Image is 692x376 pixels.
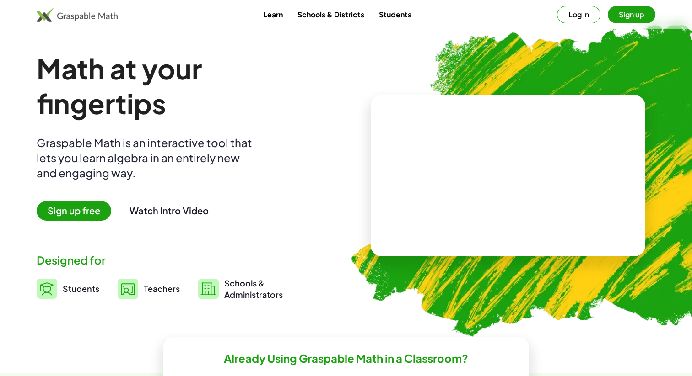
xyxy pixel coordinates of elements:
a: Learn [256,6,290,23]
img: svg%3e [37,279,57,299]
button: Log in [557,6,600,23]
span: Teachers [144,283,180,294]
button: Sign up [608,6,655,23]
span: Schools & Administrators [224,277,283,300]
a: Schools & Districts [290,6,372,23]
img: svg%3e [198,279,219,299]
div: Designed for [37,253,331,268]
a: Teachers [118,277,180,300]
div: Graspable Math is an interactive tool that lets you learn algebra in an entirely new and engaging... [37,135,256,180]
a: Students [372,6,419,23]
a: Students [37,277,99,300]
h1: Math at your fingertips [37,51,328,121]
span: Students [63,283,99,294]
video: What is this? This is dynamic math notation. Dynamic math notation plays a central role in how Gr... [439,142,577,210]
img: svg%3e [118,279,138,299]
button: Watch Intro Video [130,205,209,217]
h2: Already Using Graspable Math in a Classroom? [224,351,468,365]
a: Schools &Administrators [198,277,283,300]
span: Sign up free [37,201,111,221]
